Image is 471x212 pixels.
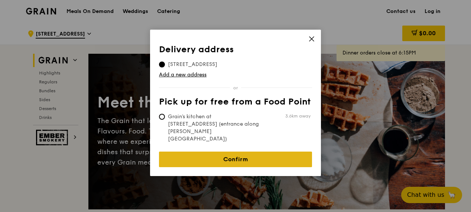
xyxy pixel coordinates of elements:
input: Grain's kitchen at [STREET_ADDRESS] (entrance along [PERSON_NAME][GEOGRAPHIC_DATA])3.6km away [159,114,165,120]
span: 3.6km away [285,113,311,119]
th: Delivery address [159,44,312,58]
span: [STREET_ADDRESS] [159,61,226,68]
span: Grain's kitchen at [STREET_ADDRESS] (entrance along [PERSON_NAME][GEOGRAPHIC_DATA]) [159,113,270,143]
input: [STREET_ADDRESS] [159,62,165,67]
a: Add a new address [159,71,312,79]
th: Pick up for free from a Food Point [159,97,312,110]
a: Confirm [159,152,312,167]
